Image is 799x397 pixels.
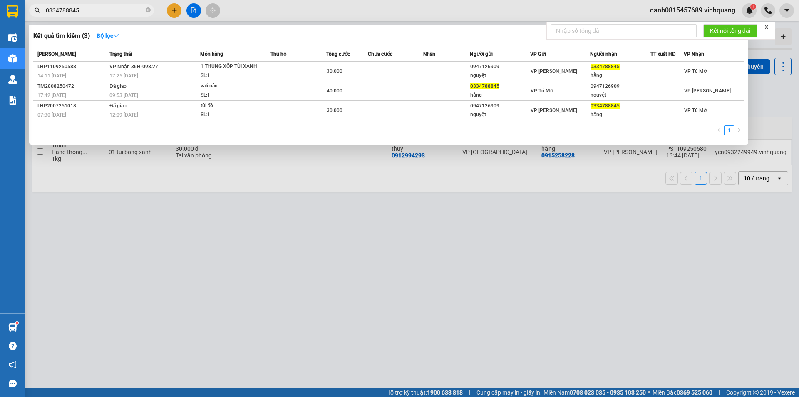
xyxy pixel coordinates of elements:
[8,75,17,84] img: warehouse-icon
[717,127,722,132] span: left
[531,88,553,94] span: VP Tú Mỡ
[146,7,151,15] span: close-circle
[470,51,493,57] span: Người gửi
[725,126,734,135] a: 1
[16,322,18,324] sup: 1
[9,342,17,350] span: question-circle
[109,83,127,89] span: Đã giao
[591,82,650,91] div: 0947126909
[531,68,577,74] span: VP [PERSON_NAME]
[201,82,263,91] div: vali nâu
[201,71,263,80] div: SL: 1
[764,24,769,30] span: close
[423,51,435,57] span: Nhãn
[37,73,66,79] span: 14:11 [DATE]
[591,71,650,80] div: hằng
[8,96,17,105] img: solution-icon
[590,51,617,57] span: Người nhận
[97,32,119,39] strong: Bộ lọc
[113,33,119,39] span: down
[368,51,392,57] span: Chưa cước
[650,51,676,57] span: TT xuất HĐ
[109,92,138,98] span: 09:53 [DATE]
[530,51,546,57] span: VP Gửi
[9,361,17,369] span: notification
[9,380,17,387] span: message
[8,33,17,42] img: warehouse-icon
[531,107,577,113] span: VP [PERSON_NAME]
[714,125,724,135] button: left
[470,83,499,89] span: 0334788845
[591,91,650,100] div: nguyệt
[7,5,18,18] img: logo-vxr
[591,110,650,119] div: hằng
[200,51,223,57] span: Món hàng
[109,51,132,57] span: Trạng thái
[8,54,17,63] img: warehouse-icon
[90,29,126,42] button: Bộ lọcdown
[734,125,744,135] button: right
[8,323,17,332] img: warehouse-icon
[46,6,144,15] input: Tìm tên, số ĐT hoặc mã đơn
[684,88,731,94] span: VP [PERSON_NAME]
[146,7,151,12] span: close-circle
[684,51,704,57] span: VP Nhận
[470,62,530,71] div: 0947126909
[37,51,76,57] span: [PERSON_NAME]
[201,110,263,120] div: SL: 1
[470,91,530,100] div: hằng
[37,102,107,110] div: LHP2007251018
[327,107,342,113] span: 30.000
[37,82,107,91] div: TM2808250472
[684,68,707,74] span: VP Tú Mỡ
[37,112,66,118] span: 07:30 [DATE]
[737,127,742,132] span: right
[201,91,263,100] div: SL: 1
[109,73,138,79] span: 17:25 [DATE]
[591,64,620,70] span: 0334788845
[724,125,734,135] li: 1
[551,24,697,37] input: Nhập số tổng đài
[33,32,90,40] h3: Kết quả tìm kiếm ( 3 )
[327,88,342,94] span: 40.000
[270,51,286,57] span: Thu hộ
[35,7,40,13] span: search
[734,125,744,135] li: Next Page
[109,103,127,109] span: Đã giao
[591,103,620,109] span: 0334788845
[109,112,138,118] span: 12:09 [DATE]
[470,110,530,119] div: nguyệt
[109,64,158,70] span: VP Nhận 36H-098.27
[201,62,263,71] div: 1 THÙNG XỐP TÚI XANH
[470,71,530,80] div: nguyệt
[684,107,707,113] span: VP Tú Mỡ
[703,24,757,37] button: Kết nối tổng đài
[714,125,724,135] li: Previous Page
[710,26,750,35] span: Kết nối tổng đài
[37,62,107,71] div: LHP1109250588
[326,51,350,57] span: Tổng cước
[201,101,263,110] div: túi đỏ
[327,68,342,74] span: 30.000
[470,102,530,110] div: 0947126909
[37,92,66,98] span: 17:42 [DATE]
